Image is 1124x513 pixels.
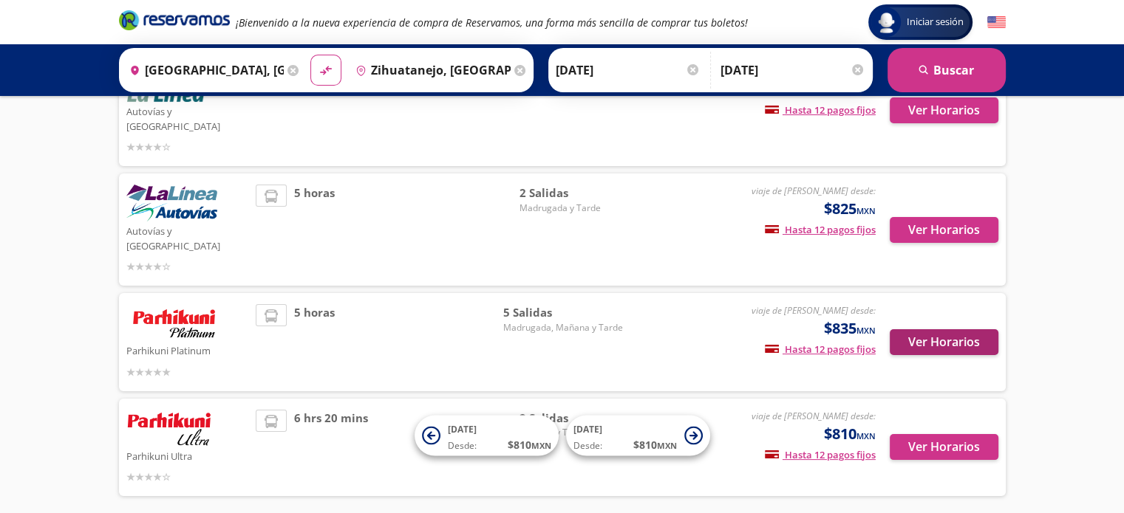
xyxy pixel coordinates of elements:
[294,185,335,275] span: 5 horas
[236,16,748,30] em: ¡Bienvenido a la nueva experiencia de compra de Reservamos, una forma más sencilla de comprar tus...
[890,434,998,460] button: Ver Horarios
[856,325,876,336] small: MXN
[119,9,230,35] a: Brand Logo
[566,416,710,456] button: [DATE]Desde:$810MXN
[573,423,602,435] span: [DATE]
[294,65,335,155] span: 5 horas
[294,410,368,486] span: 6 hrs 20 mins
[503,304,623,321] span: 5 Salidas
[503,321,623,334] span: Madrugada, Mañana y Tarde
[415,416,559,456] button: [DATE]Desde:$810MXN
[752,410,876,422] em: viaje de [PERSON_NAME] desde:
[531,440,551,451] small: MXN
[765,223,876,236] span: Hasta 12 pagos fijos
[123,52,285,89] input: Buscar Origen
[573,439,602,452] span: Desde:
[890,217,998,243] button: Ver Horarios
[448,439,477,452] span: Desde:
[126,221,249,253] p: Autovías y [GEOGRAPHIC_DATA]
[856,205,876,216] small: MXN
[765,448,876,461] span: Hasta 12 pagos fijos
[520,185,623,202] span: 2 Salidas
[987,13,1006,32] button: English
[126,447,249,464] p: Parhikuni Ultra
[633,437,677,452] span: $ 810
[126,102,249,134] p: Autovías y [GEOGRAPHIC_DATA]
[126,185,217,221] img: Autovías y La Línea
[350,52,511,89] input: Buscar Destino
[752,185,876,197] em: viaje de [PERSON_NAME] desde:
[888,48,1006,92] button: Buscar
[824,317,876,340] span: $835
[890,97,998,123] button: Ver Horarios
[126,304,222,341] img: Parhikuni Platinum
[824,423,876,445] span: $810
[508,437,551,452] span: $ 810
[520,410,623,427] span: 2 Salidas
[856,430,876,441] small: MXN
[448,423,477,435] span: [DATE]
[752,304,876,317] em: viaje de [PERSON_NAME] desde:
[721,52,865,89] input: Opcional
[126,341,249,359] p: Parhikuni Platinum
[556,52,701,89] input: Elegir Fecha
[126,410,212,447] img: Parhikuni Ultra
[890,329,998,355] button: Ver Horarios
[294,304,335,380] span: 5 horas
[901,15,970,30] span: Iniciar sesión
[824,198,876,220] span: $825
[657,440,677,451] small: MXN
[520,202,623,215] span: Madrugada y Tarde
[119,9,230,31] i: Brand Logo
[765,342,876,356] span: Hasta 12 pagos fijos
[765,103,876,117] span: Hasta 12 pagos fijos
